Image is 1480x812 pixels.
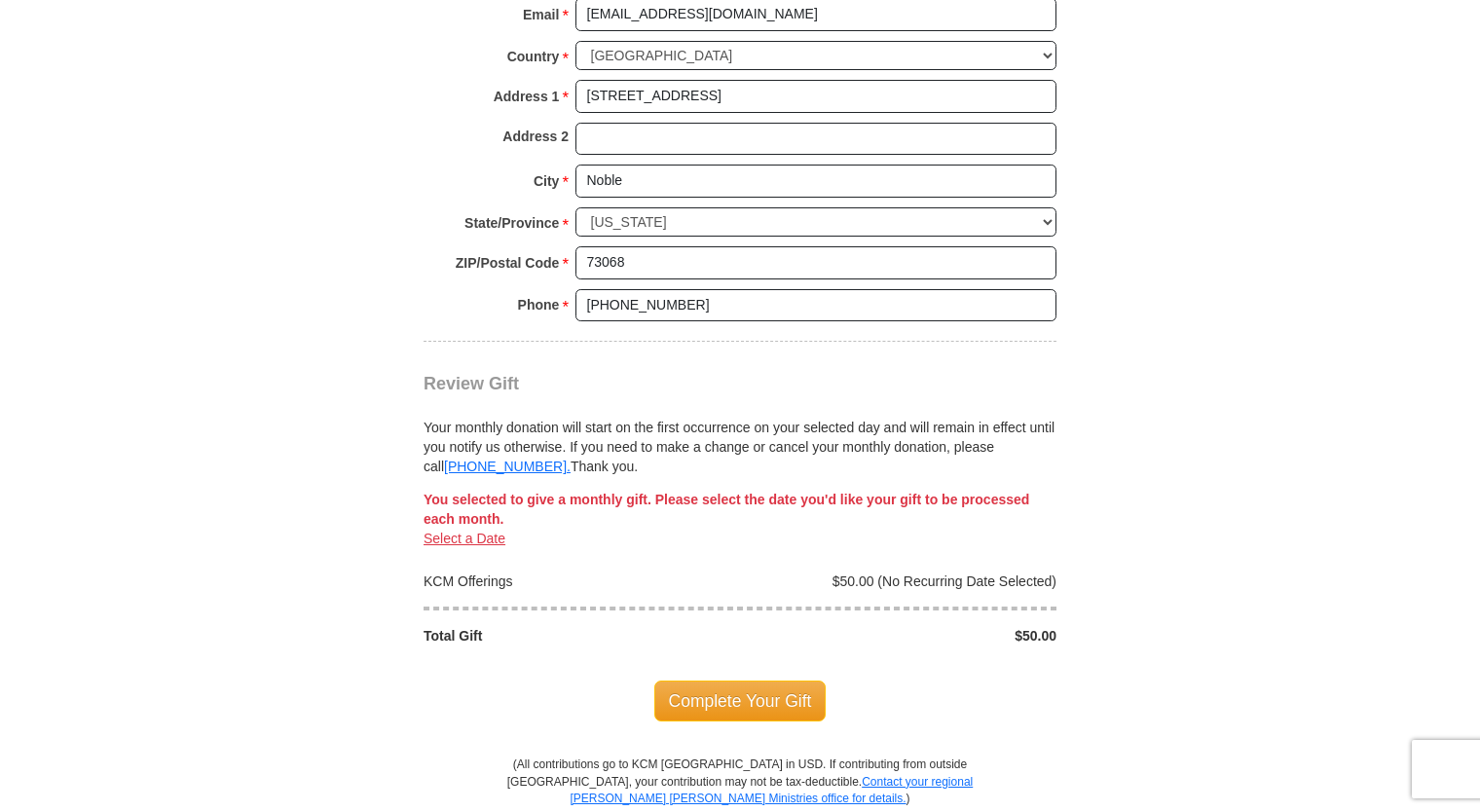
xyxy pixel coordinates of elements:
[494,83,560,110] strong: Address 1
[502,123,569,150] strong: Address 2
[654,681,827,721] span: Complete Your Gift
[534,167,559,195] strong: City
[832,573,1056,589] span: $50.00 (No Recurring Date Selected)
[414,626,741,646] div: Total Gift
[570,775,973,805] a: Contact your regional [PERSON_NAME] [PERSON_NAME] Ministries office for details.
[523,1,559,28] strong: Email
[424,394,1056,476] div: Your monthly donation will start on the first occurrence on your selected day and will remain in ...
[424,531,505,546] a: Select a Date
[414,572,741,591] div: KCM Offerings
[740,626,1067,646] div: $50.00
[456,249,560,277] strong: ZIP/Postal Code
[424,492,1029,527] span: You selected to give a monthly gift. Please select the date you'd like your gift to be processed ...
[424,374,519,393] span: Review Gift
[518,291,560,318] strong: Phone
[464,209,559,237] strong: State/Province
[444,459,571,474] a: [PHONE_NUMBER].
[507,43,560,70] strong: Country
